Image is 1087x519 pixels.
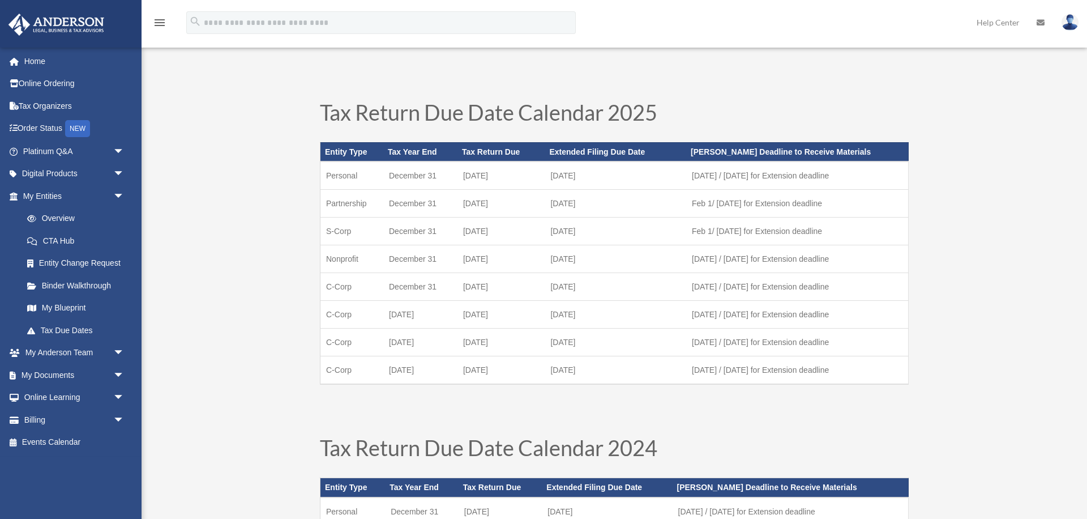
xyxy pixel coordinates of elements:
i: menu [153,16,166,29]
td: [DATE] / [DATE] for Extension deadline [686,356,908,385]
a: Platinum Q&Aarrow_drop_down [8,140,142,163]
td: [DATE] [545,301,686,329]
td: [DATE] [545,273,686,301]
td: C-Corp [320,356,384,385]
td: [DATE] [457,161,545,190]
a: My Blueprint [16,297,142,320]
a: Online Learningarrow_drop_down [8,386,142,409]
td: Nonprofit [320,245,384,273]
i: search [189,15,202,28]
a: Entity Change Request [16,252,142,275]
a: CTA Hub [16,229,142,252]
td: [DATE] [545,245,686,273]
td: [DATE] [457,273,545,301]
td: [DATE] [457,329,545,356]
div: NEW [65,120,90,137]
a: Home [8,50,142,73]
span: arrow_drop_down [113,409,136,432]
a: Digital Productsarrow_drop_down [8,163,142,185]
th: [PERSON_NAME] Deadline to Receive Materials [673,478,909,497]
td: Personal [320,161,384,190]
a: Billingarrow_drop_down [8,409,142,431]
a: My Documentsarrow_drop_down [8,364,142,386]
a: My Entitiesarrow_drop_down [8,185,142,207]
td: [DATE] [545,190,686,218]
h1: Tax Return Due Date Calendar 2024 [320,437,909,464]
td: Feb 1/ [DATE] for Extension deadline [686,218,908,245]
td: December 31 [383,161,457,190]
td: [DATE] [383,329,457,356]
th: Tax Return Due [459,478,542,497]
td: [DATE] / [DATE] for Extension deadline [686,329,908,356]
td: S-Corp [320,218,384,245]
td: [DATE] / [DATE] for Extension deadline [686,245,908,273]
td: C-Corp [320,329,384,356]
span: arrow_drop_down [113,140,136,163]
td: [DATE] / [DATE] for Extension deadline [686,301,908,329]
td: December 31 [383,218,457,245]
a: My Anderson Teamarrow_drop_down [8,342,142,364]
td: Partnership [320,190,384,218]
th: Entity Type [320,142,384,161]
td: Feb 1/ [DATE] for Extension deadline [686,190,908,218]
span: arrow_drop_down [113,342,136,365]
span: arrow_drop_down [113,364,136,387]
td: December 31 [383,245,457,273]
td: [DATE] [545,218,686,245]
img: Anderson Advisors Platinum Portal [5,14,108,36]
th: Tax Return Due [457,142,545,161]
th: Extended Filing Due Date [542,478,672,497]
td: [DATE] [457,301,545,329]
th: Tax Year End [385,478,459,497]
a: Tax Due Dates [16,319,136,342]
td: [DATE] / [DATE] for Extension deadline [686,273,908,301]
td: [DATE] / [DATE] for Extension deadline [686,161,908,190]
td: [DATE] [383,356,457,385]
a: Online Ordering [8,73,142,95]
a: Order StatusNEW [8,117,142,141]
a: menu [153,20,166,29]
a: Overview [16,207,142,230]
a: Events Calendar [8,431,142,454]
th: [PERSON_NAME] Deadline to Receive Materials [686,142,908,161]
img: User Pic [1062,14,1079,31]
h1: Tax Return Due Date Calendar 2025 [320,101,909,129]
td: [DATE] [545,161,686,190]
span: arrow_drop_down [113,185,136,208]
td: C-Corp [320,301,384,329]
td: [DATE] [545,356,686,385]
span: arrow_drop_down [113,386,136,410]
td: C-Corp [320,273,384,301]
th: Extended Filing Due Date [545,142,686,161]
td: December 31 [383,190,457,218]
td: [DATE] [457,245,545,273]
a: Binder Walkthrough [16,274,142,297]
td: December 31 [383,273,457,301]
span: arrow_drop_down [113,163,136,186]
th: Entity Type [320,478,386,497]
td: [DATE] [545,329,686,356]
th: Tax Year End [383,142,457,161]
a: Tax Organizers [8,95,142,117]
td: [DATE] [457,356,545,385]
td: [DATE] [383,301,457,329]
td: [DATE] [457,190,545,218]
td: [DATE] [457,218,545,245]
